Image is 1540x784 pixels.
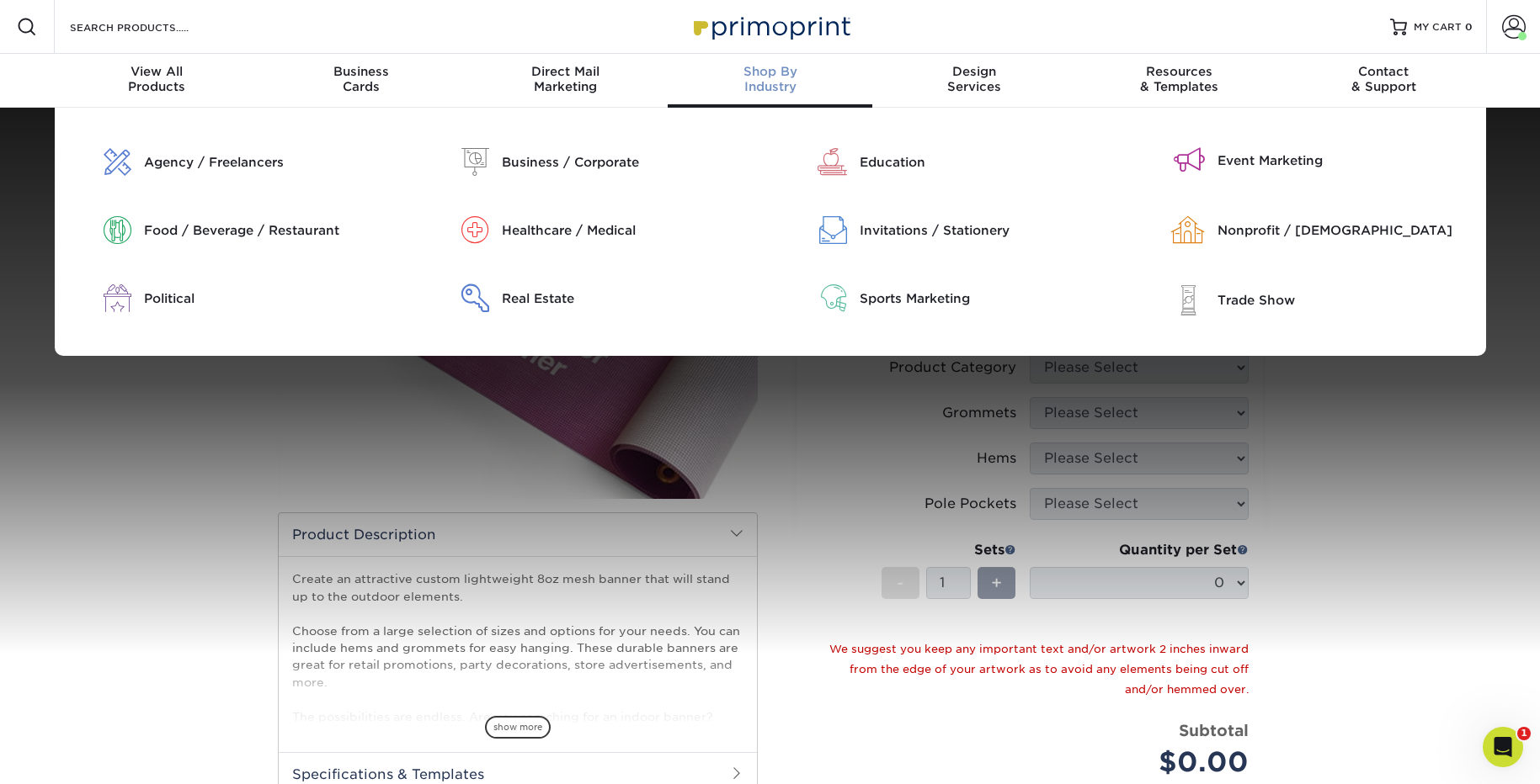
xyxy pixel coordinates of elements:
[1077,54,1282,108] a: Resources& Templates
[668,64,872,79] span: Shop By
[463,64,668,79] span: Direct Mail
[783,148,1116,176] a: Education
[485,716,551,739] span: show more
[258,54,463,108] a: BusinessCards
[1282,64,1486,94] div: & Support
[144,221,400,240] div: Food / Beverage / Restaurant
[686,8,855,45] img: Primoprint
[55,64,259,94] div: Products
[1465,21,1473,33] span: 0
[1218,291,1473,310] div: Trade Show
[1141,284,1473,315] a: Trade Show
[1141,216,1473,244] a: Nonprofit / [DEMOGRAPHIC_DATA]
[668,64,872,94] div: Industry
[502,153,758,172] div: Business / Corporate
[829,643,1249,696] small: We suggest you keep any important text and/or artwork 2 inches inward from the edge of your artwo...
[1218,151,1473,170] div: Event Marketing
[872,54,1077,108] a: DesignServices
[425,148,758,176] a: Business / Corporate
[1077,64,1282,79] span: Resources
[668,54,872,108] a: Shop ByIndustry
[463,54,668,108] a: Direct MailMarketing
[425,216,758,244] a: Healthcare / Medical
[783,216,1116,244] a: Invitations / Stationery
[860,153,1116,172] div: Education
[67,216,400,244] a: Food / Beverage / Restaurant
[55,54,259,108] a: View AllProducts
[783,284,1116,312] a: Sports Marketing
[1414,20,1462,34] span: MY CART
[872,64,1077,79] span: Design
[1282,64,1486,79] span: Contact
[1218,221,1473,240] div: Nonprofit / [DEMOGRAPHIC_DATA]
[502,289,758,308] div: Real Estate
[1077,64,1282,94] div: & Templates
[463,64,668,94] div: Marketing
[860,289,1116,308] div: Sports Marketing
[502,221,758,240] div: Healthcare / Medical
[258,64,463,79] span: Business
[1141,148,1473,172] a: Event Marketing
[1483,727,1523,767] iframe: Intercom live chat
[67,148,400,176] a: Agency / Freelancers
[144,289,400,308] div: Political
[425,284,758,312] a: Real Estate
[258,64,463,94] div: Cards
[1517,727,1531,740] span: 1
[1179,721,1249,739] strong: Subtotal
[872,64,1077,94] div: Services
[144,153,400,172] div: Agency / Freelancers
[860,221,1116,240] div: Invitations / Stationery
[55,64,259,79] span: View All
[1282,54,1486,108] a: Contact& Support
[1042,742,1249,782] div: $0.00
[68,17,232,37] input: SEARCH PRODUCTS.....
[67,284,400,312] a: Political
